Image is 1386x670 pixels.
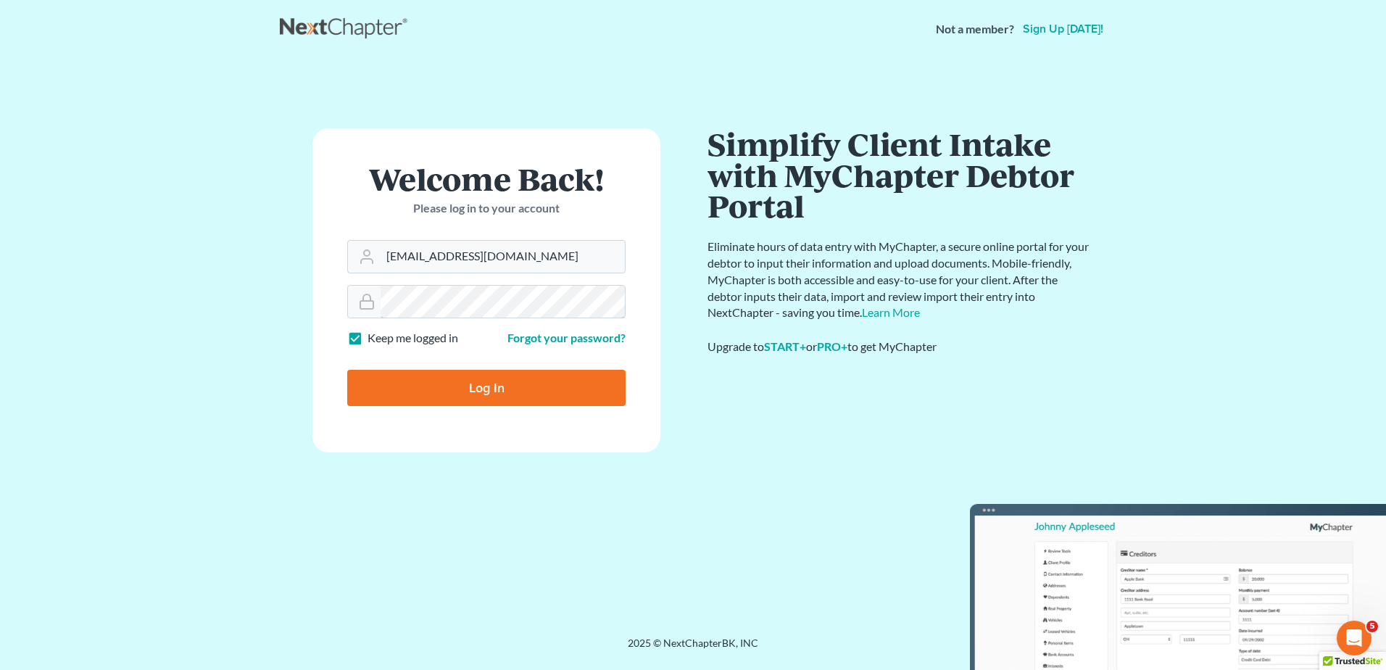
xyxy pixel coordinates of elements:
a: PRO+ [817,339,847,353]
iframe: Intercom live chat [1337,621,1372,655]
input: Email Address [381,241,625,273]
h1: Welcome Back! [347,163,626,194]
div: 2025 © NextChapterBK, INC [280,636,1106,662]
a: Learn More [862,305,920,319]
input: Log In [347,370,626,406]
p: Eliminate hours of data entry with MyChapter, a secure online portal for your debtor to input the... [707,239,1092,321]
div: Upgrade to or to get MyChapter [707,339,1092,355]
span: 5 [1366,621,1378,632]
a: Sign up [DATE]! [1020,23,1106,35]
a: Forgot your password? [507,331,626,344]
p: Please log in to your account [347,200,626,217]
a: START+ [764,339,806,353]
strong: Not a member? [936,21,1014,38]
h1: Simplify Client Intake with MyChapter Debtor Portal [707,128,1092,221]
label: Keep me logged in [368,330,458,347]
